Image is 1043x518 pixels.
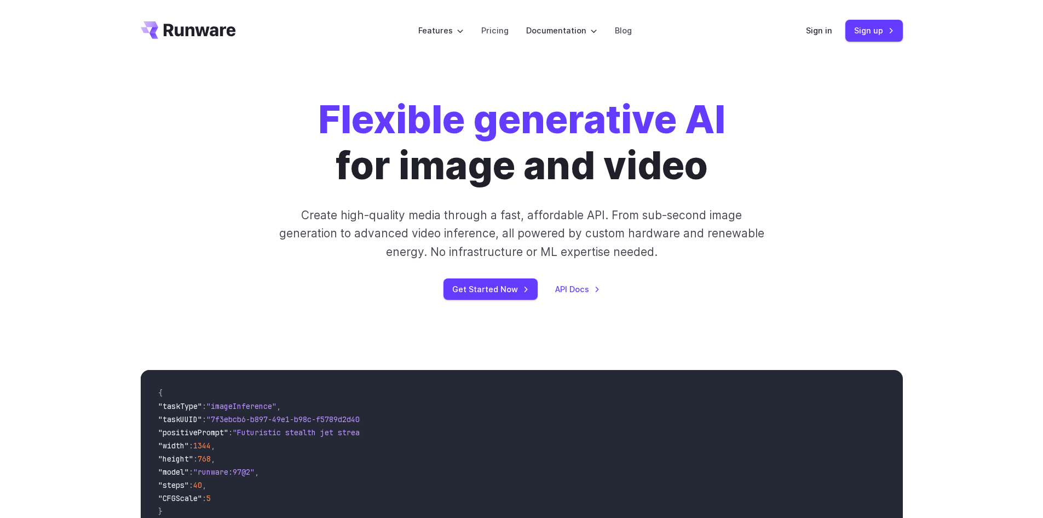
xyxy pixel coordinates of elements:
[202,414,206,424] span: :
[198,454,211,464] span: 768
[206,401,276,411] span: "imageInference"
[233,428,631,437] span: "Futuristic stealth jet streaking through a neon-lit cityscape with glowing purple exhaust"
[158,467,189,477] span: "model"
[615,24,632,37] a: Blog
[418,24,464,37] label: Features
[206,414,373,424] span: "7f3ebcb6-b897-49e1-b98c-f5789d2d40d7"
[202,401,206,411] span: :
[255,467,259,477] span: ,
[189,441,193,451] span: :
[158,401,202,411] span: "taskType"
[276,401,281,411] span: ,
[278,206,765,261] p: Create high-quality media through a fast, affordable API. From sub-second image generation to adv...
[158,480,189,490] span: "steps"
[189,480,193,490] span: :
[211,454,215,464] span: ,
[158,506,163,516] span: }
[481,24,509,37] a: Pricing
[158,441,189,451] span: "width"
[555,283,600,295] a: API Docs
[141,21,236,39] a: Go to /
[202,480,206,490] span: ,
[845,20,903,41] a: Sign up
[193,480,202,490] span: 40
[211,441,215,451] span: ,
[158,428,228,437] span: "positivePrompt"
[158,454,193,464] span: "height"
[318,96,725,143] strong: Flexible generative AI
[228,428,233,437] span: :
[806,24,832,37] a: Sign in
[206,493,211,503] span: 5
[158,388,163,398] span: {
[158,493,202,503] span: "CFGScale"
[202,493,206,503] span: :
[158,414,202,424] span: "taskUUID"
[189,467,193,477] span: :
[318,96,725,189] h1: for image and video
[193,441,211,451] span: 1344
[193,454,198,464] span: :
[193,467,255,477] span: "runware:97@2"
[526,24,597,37] label: Documentation
[443,278,538,300] a: Get Started Now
